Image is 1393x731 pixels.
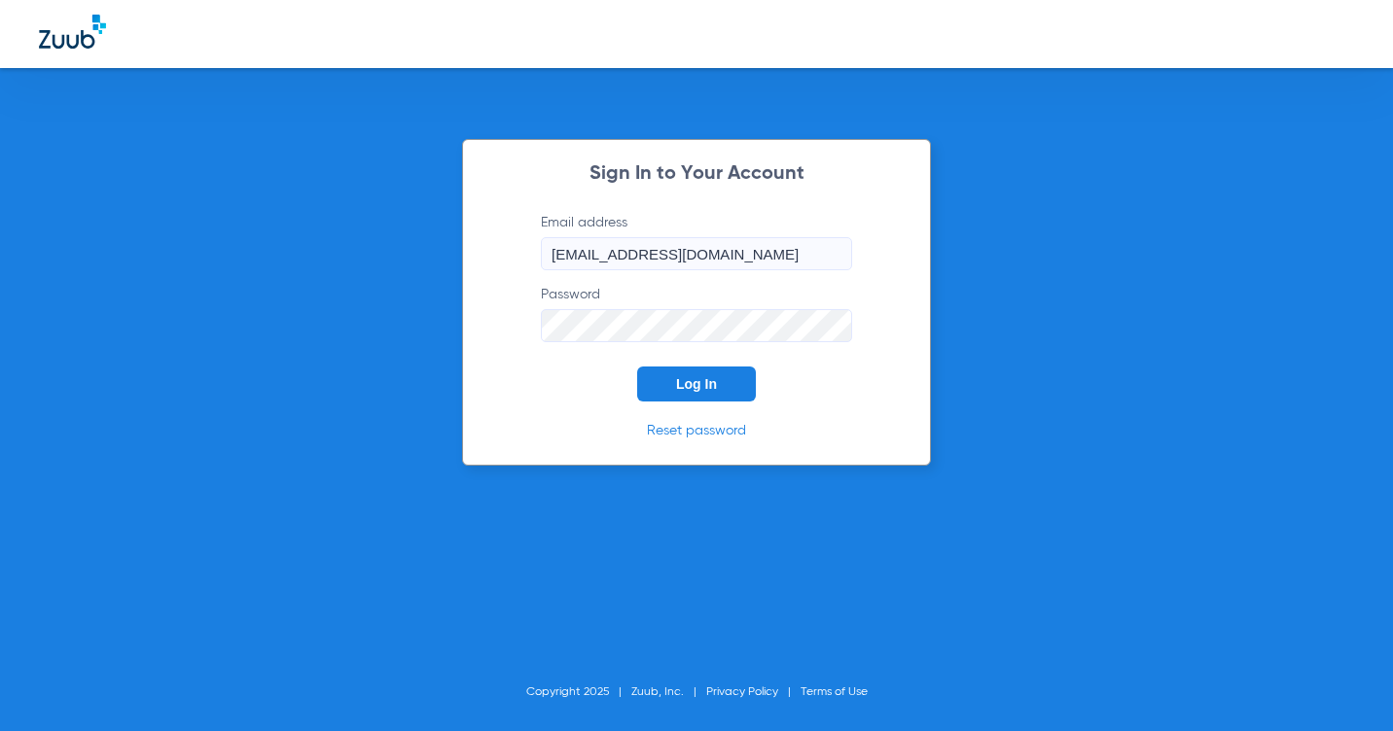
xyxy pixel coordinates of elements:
li: Zuub, Inc. [631,682,706,702]
li: Copyright 2025 [526,682,631,702]
img: Zuub Logo [39,15,106,49]
input: Email address [541,237,852,270]
button: Log In [637,366,756,401]
iframe: Chat Widget [1296,638,1393,731]
h2: Sign In to Your Account [512,164,881,184]
label: Password [541,285,852,342]
a: Reset password [647,424,746,437]
a: Terms of Use [801,686,868,698]
label: Email address [541,213,852,270]
input: Password [541,309,852,342]
a: Privacy Policy [706,686,778,698]
span: Log In [676,376,717,392]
